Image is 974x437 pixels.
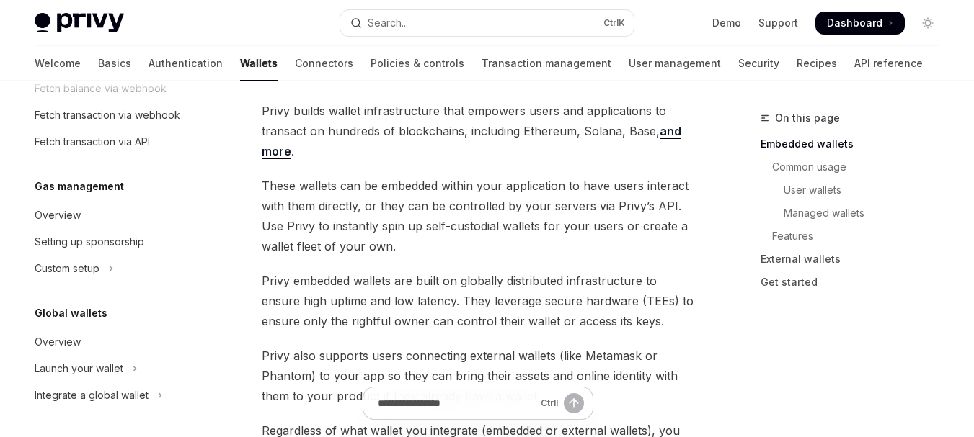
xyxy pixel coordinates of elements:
[629,46,721,81] a: User management
[761,225,951,248] a: Features
[98,46,131,81] a: Basics
[35,133,150,150] div: Fetch transaction via API
[23,129,208,155] a: Fetch transaction via API
[758,16,798,30] a: Support
[761,132,951,156] a: Embedded wallets
[340,10,634,36] button: Open search
[738,46,779,81] a: Security
[371,46,464,81] a: Policies & controls
[368,14,408,32] div: Search...
[35,207,81,224] div: Overview
[761,156,951,179] a: Common usage
[854,46,923,81] a: API reference
[916,12,939,35] button: Toggle dark mode
[35,13,124,33] img: light logo
[827,16,882,30] span: Dashboard
[761,202,951,225] a: Managed wallets
[262,101,694,161] span: Privy builds wallet infrastructure that empowers users and applications to transact on hundreds o...
[23,102,208,128] a: Fetch transaction via webhook
[603,17,625,29] span: Ctrl K
[295,46,353,81] a: Connectors
[23,202,208,228] a: Overview
[149,46,223,81] a: Authentication
[240,46,278,81] a: Wallets
[262,176,694,256] span: These wallets can be embedded within your application to have users interact with them directly, ...
[761,179,951,202] a: User wallets
[35,107,180,124] div: Fetch transaction via webhook
[775,109,840,127] span: On this page
[23,229,208,255] a: Setting up sponsorship
[797,46,837,81] a: Recipes
[35,178,124,195] h5: Gas management
[35,46,81,81] a: Welcome
[815,12,905,35] a: Dashboard
[482,46,611,81] a: Transaction management
[712,16,741,30] a: Demo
